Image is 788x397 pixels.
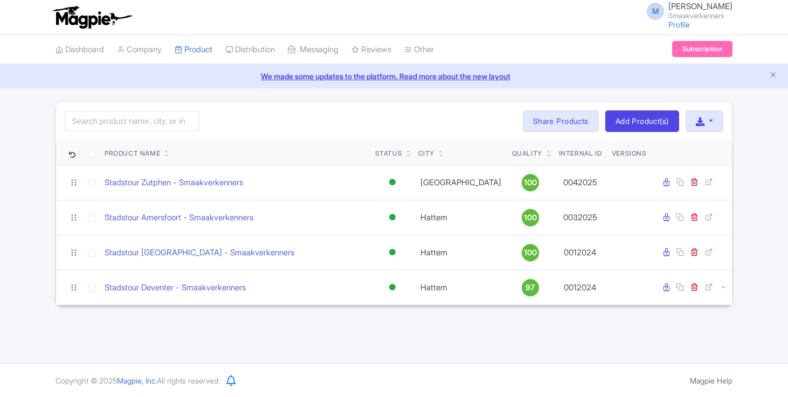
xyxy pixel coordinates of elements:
[49,375,226,386] div: Copyright © 2025 All rights reserved.
[672,41,732,57] a: Subscription
[387,280,398,295] div: Active
[512,174,549,191] a: 100
[105,177,243,189] a: Stadstour Zutphen - Smaakverkenners
[553,235,607,270] td: 0012024
[668,12,732,19] small: Smaakverkenners
[668,20,690,29] a: Profile
[414,270,508,305] td: Hattem
[105,282,246,294] a: Stadstour Deventer - Smaakverkenners
[117,35,162,65] a: Company
[553,165,607,200] td: 0042025
[175,35,212,65] a: Product
[668,1,732,11] span: [PERSON_NAME]
[65,111,199,131] input: Search product name, city, or interal id
[524,177,537,189] span: 100
[56,35,104,65] a: Dashboard
[375,149,403,158] div: Status
[351,35,391,65] a: Reviews
[288,35,338,65] a: Messaging
[387,210,398,225] div: Active
[418,149,434,158] div: City
[105,212,253,224] a: Stadstour Amersfoort - Smaakverkenners
[690,376,732,385] a: Magpie Help
[605,110,679,132] a: Add Product(s)
[553,200,607,235] td: 0032025
[6,71,782,82] a: We made some updates to the platform. Read more about the new layout
[105,247,294,259] a: Stadstour [GEOGRAPHIC_DATA] - Smaakverkenners
[647,3,664,20] span: M
[512,279,549,296] a: 97
[105,149,160,158] div: Product Name
[387,245,398,260] div: Active
[553,270,607,305] td: 0012024
[523,110,599,132] a: Share Products
[404,35,434,65] a: Other
[553,141,607,165] th: Internal ID
[512,244,549,261] a: 100
[512,149,542,158] div: Quality
[524,212,537,224] span: 100
[414,200,508,235] td: Hattem
[607,141,651,165] th: Versions
[524,247,537,259] span: 100
[526,282,535,294] span: 97
[769,69,777,82] button: Close announcement
[50,5,134,29] img: logo-ab69f6fb50320c5b225c76a69d11143b.png
[640,2,732,19] a: M [PERSON_NAME] Smaakverkenners
[414,165,508,200] td: [GEOGRAPHIC_DATA]
[414,235,508,270] td: Hattem
[225,35,275,65] a: Distribution
[387,175,398,190] div: Active
[512,209,549,226] a: 100
[117,376,157,385] span: Magpie, Inc.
